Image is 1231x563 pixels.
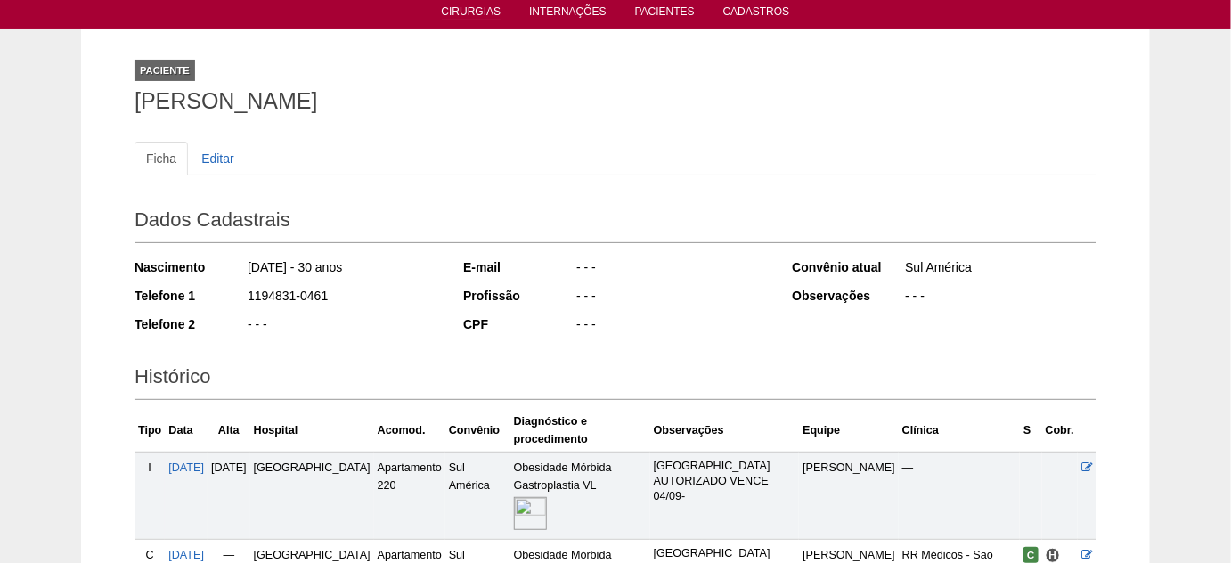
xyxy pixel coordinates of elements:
[168,549,204,561] a: [DATE]
[903,258,1096,281] div: Sul América
[135,202,1096,243] h2: Dados Cadastrais
[374,452,445,539] td: Apartamento 220
[442,5,501,20] a: Cirurgias
[799,452,899,539] td: [PERSON_NAME]
[1023,547,1039,563] span: Confirmada
[1042,409,1078,453] th: Cobr.
[799,409,899,453] th: Equipe
[1020,409,1042,453] th: S
[529,5,607,23] a: Internações
[208,409,250,453] th: Alta
[135,142,188,175] a: Ficha
[135,287,246,305] div: Telefone 1
[463,258,575,276] div: E-mail
[723,5,790,23] a: Cadastros
[445,452,510,539] td: Sul América
[575,287,768,309] div: - - -
[792,258,903,276] div: Convênio atual
[635,5,695,23] a: Pacientes
[135,60,195,81] div: Paciente
[792,287,903,305] div: Observações
[135,409,165,453] th: Tipo
[246,258,439,281] div: [DATE] - 30 anos
[374,409,445,453] th: Acomod.
[899,452,1020,539] td: —
[575,258,768,281] div: - - -
[138,459,161,477] div: I
[165,409,208,453] th: Data
[135,359,1096,400] h2: Histórico
[654,459,796,504] p: [GEOGRAPHIC_DATA] AUTORIZADO VENCE 04/09-
[510,409,650,453] th: Diagnóstico e procedimento
[463,287,575,305] div: Profissão
[1046,548,1061,563] span: Hospital
[250,452,374,539] td: [GEOGRAPHIC_DATA]
[899,409,1020,453] th: Clínica
[246,287,439,309] div: 1194831-0461
[135,90,1096,112] h1: [PERSON_NAME]
[903,287,1096,309] div: - - -
[250,409,374,453] th: Hospital
[650,409,800,453] th: Observações
[575,315,768,338] div: - - -
[135,315,246,333] div: Telefone 2
[463,315,575,333] div: CPF
[135,258,246,276] div: Nascimento
[190,142,246,175] a: Editar
[445,409,510,453] th: Convênio
[510,452,650,539] td: Obesidade Mórbida Gastroplastia VL
[211,461,247,474] span: [DATE]
[246,315,439,338] div: - - -
[168,461,204,474] a: [DATE]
